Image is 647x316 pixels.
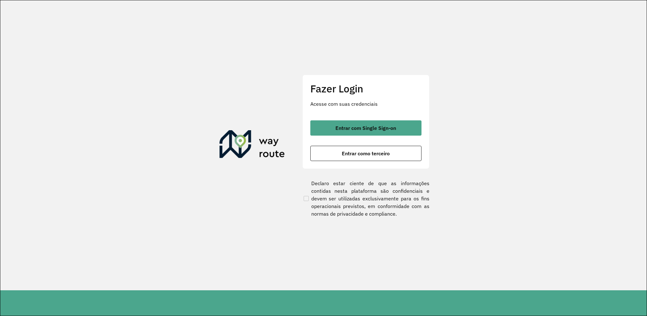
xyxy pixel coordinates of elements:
label: Declaro estar ciente de que as informações contidas nesta plataforma são confidenciais e devem se... [302,179,429,218]
button: button [310,120,421,136]
span: Entrar como terceiro [342,151,390,156]
img: Roteirizador AmbevTech [219,130,285,161]
button: button [310,146,421,161]
span: Entrar com Single Sign-on [335,125,396,131]
p: Acesse com suas credenciais [310,100,421,108]
h2: Fazer Login [310,83,421,95]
